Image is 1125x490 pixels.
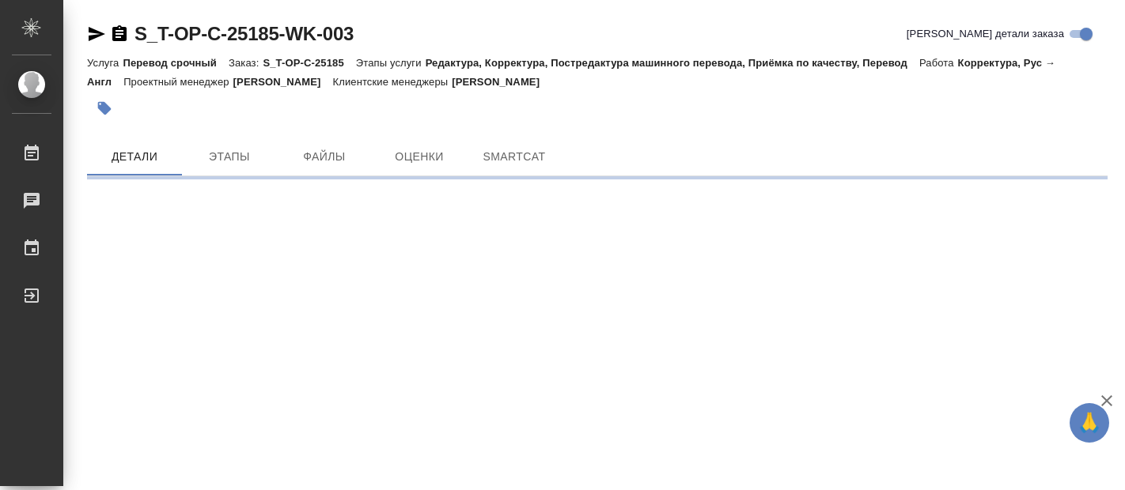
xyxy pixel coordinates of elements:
[229,57,263,69] p: Заказ:
[123,76,233,88] p: Проектный менеджер
[97,147,172,167] span: Детали
[1076,406,1103,439] span: 🙏
[263,57,355,69] p: S_T-OP-C-25185
[87,24,106,43] button: Скопировать ссылку для ЯМессенджера
[286,147,362,167] span: Файлы
[123,57,229,69] p: Перевод срочный
[233,76,333,88] p: [PERSON_NAME]
[452,76,551,88] p: [PERSON_NAME]
[426,57,919,69] p: Редактура, Корректура, Постредактура машинного перевода, Приёмка по качеству, Перевод
[110,24,129,43] button: Скопировать ссылку
[87,57,123,69] p: Услуга
[356,57,426,69] p: Этапы услуги
[381,147,457,167] span: Оценки
[87,91,122,126] button: Добавить тэг
[907,26,1064,42] span: [PERSON_NAME] детали заказа
[919,57,958,69] p: Работа
[1070,403,1109,443] button: 🙏
[191,147,267,167] span: Этапы
[333,76,453,88] p: Клиентские менеджеры
[476,147,552,167] span: SmartCat
[134,23,354,44] a: S_T-OP-C-25185-WK-003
